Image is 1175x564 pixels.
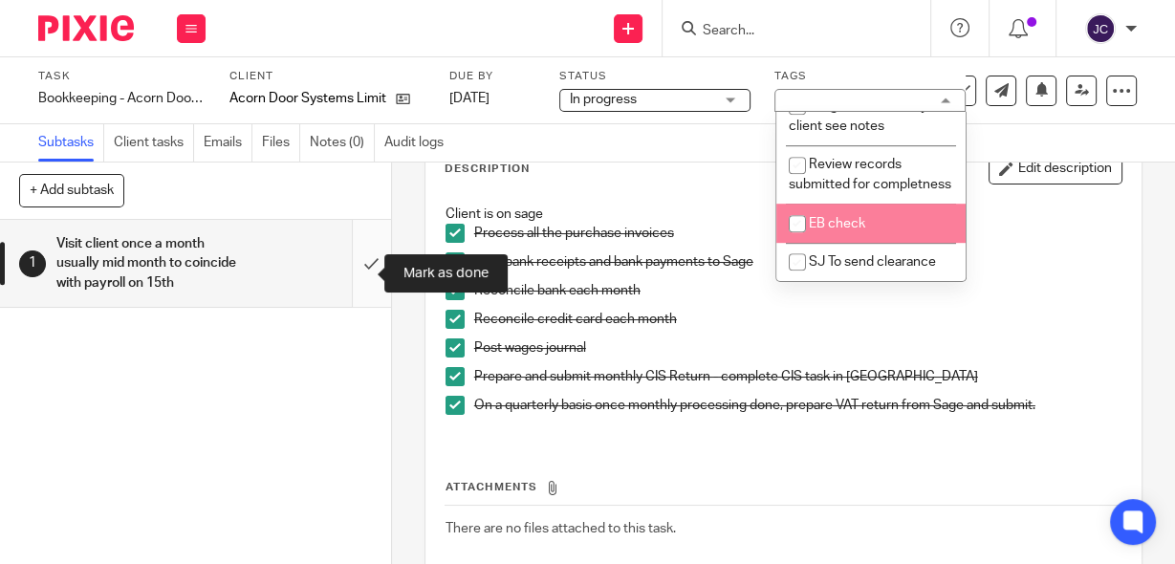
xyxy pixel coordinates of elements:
[446,522,676,535] span: There are no files attached to this task.
[474,281,1121,300] p: Reconcile bank each month
[384,124,453,162] a: Audit logs
[789,158,951,191] span: Review records submitted for completness
[204,124,252,162] a: Emails
[474,224,1121,243] p: Process all the purchase invoices
[1085,13,1116,44] img: svg%3E
[19,250,46,277] div: 1
[262,124,300,162] a: Files
[446,482,537,492] span: Attachments
[474,310,1121,329] p: Reconcile credit card each month
[559,69,751,84] label: Status
[114,124,194,162] a: Client tasks
[474,252,1121,271] p: Post bank receipts and bank payments to Sage
[449,69,535,84] label: Due by
[474,338,1121,358] p: Post wages journal
[19,174,124,206] button: + Add subtask
[56,229,241,297] h1: Visit client once a month usually mid month to coincide with payroll on 15th
[989,154,1122,184] button: Edit description
[310,124,375,162] a: Notes (0)
[229,69,425,84] label: Client
[474,367,1121,386] p: Prepare and submit monthly CIS Return - complete CIS task in [GEOGRAPHIC_DATA]
[38,69,206,84] label: Task
[446,205,1121,224] p: Client is on sage
[701,23,873,40] input: Search
[809,255,936,269] span: SJ To send clearance
[38,15,134,41] img: Pixie
[809,217,865,230] span: EB check
[474,396,1121,415] p: On a quarterly basis once monthly processing done, prepare VAT return from Sage and submit.
[445,162,530,177] p: Description
[774,69,966,84] label: Tags
[38,124,104,162] a: Subtasks
[570,93,637,106] span: In progress
[38,89,206,108] div: Bookkeeping - Acorn Doors Systems Limited - Monthly Sage task
[229,89,386,108] p: Acorn Door Systems Limited
[449,92,490,105] span: [DATE]
[789,99,927,133] span: Progress chased by client see notes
